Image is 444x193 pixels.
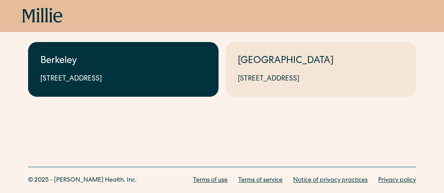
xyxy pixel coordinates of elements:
div: [STREET_ADDRESS] [40,74,206,84]
a: [GEOGRAPHIC_DATA][STREET_ADDRESS] [226,42,416,97]
div: © 2025 - [PERSON_NAME] Health, Inc. [28,176,137,185]
a: Terms of service [238,176,283,185]
a: home [22,8,63,24]
div: [GEOGRAPHIC_DATA] [238,54,404,69]
div: Berkeley [40,54,206,69]
a: Privacy policy [378,176,416,185]
a: Terms of use [193,176,228,185]
a: Berkeley[STREET_ADDRESS] [28,42,218,97]
div: [STREET_ADDRESS] [238,74,404,84]
a: Notice of privacy practices [293,176,368,185]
